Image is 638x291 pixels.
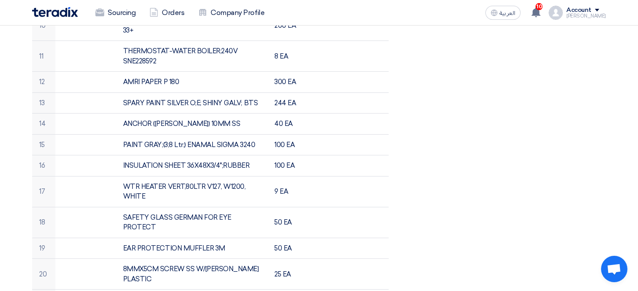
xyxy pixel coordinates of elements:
[32,259,55,290] td: 20
[32,72,55,93] td: 12
[142,3,191,22] a: Orders
[267,92,328,114] td: 244 EA
[116,114,268,135] td: ANCHOR ([PERSON_NAME]) 10MM SS
[267,114,328,135] td: 40 EA
[32,155,55,177] td: 16
[566,7,591,14] div: Account
[116,92,268,114] td: SPARY PAINT SILVER O;E; SHINY GALV; BTS
[116,72,268,93] td: AMRI PAPER P 180
[499,10,515,16] span: العربية
[267,41,328,72] td: 8 EA
[32,7,78,17] img: Teradix logo
[267,176,328,207] td: 9 EA
[601,256,627,282] div: Open chat
[267,155,328,177] td: 100 EA
[32,114,55,135] td: 14
[267,72,328,93] td: 300 EA
[116,207,268,238] td: SAFETY GLASS GERMAN FOR EYE PROTECT
[191,3,271,22] a: Company Profile
[32,41,55,72] td: 11
[116,41,268,72] td: THERMOSTAT-WATER BOILER;240V SNE228592
[536,3,543,10] span: 10
[88,3,142,22] a: Sourcing
[566,14,606,18] div: [PERSON_NAME]
[267,207,328,238] td: 50 EA
[267,134,328,155] td: 100 EA
[32,92,55,114] td: 13
[116,259,268,290] td: 8MMX5CM SCREW SS W/[PERSON_NAME] PLASTIC
[549,6,563,20] img: profile_test.png
[485,6,521,20] button: العربية
[32,238,55,259] td: 19
[267,238,328,259] td: 50 EA
[116,155,268,177] td: INSULATION SHEET 36X48X3/4";RUBBER
[116,238,268,259] td: EAR PROTECTION MUFFLER 3M
[267,259,328,290] td: 25 EA
[116,176,268,207] td: WTR HEATER VERT,80LTR V127, W1200, WHITE
[32,134,55,155] td: 15
[32,176,55,207] td: 17
[32,207,55,238] td: 18
[116,134,268,155] td: PAINT GRAY;(3;8 Ltr;) ENAMAL SIGMA 3240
